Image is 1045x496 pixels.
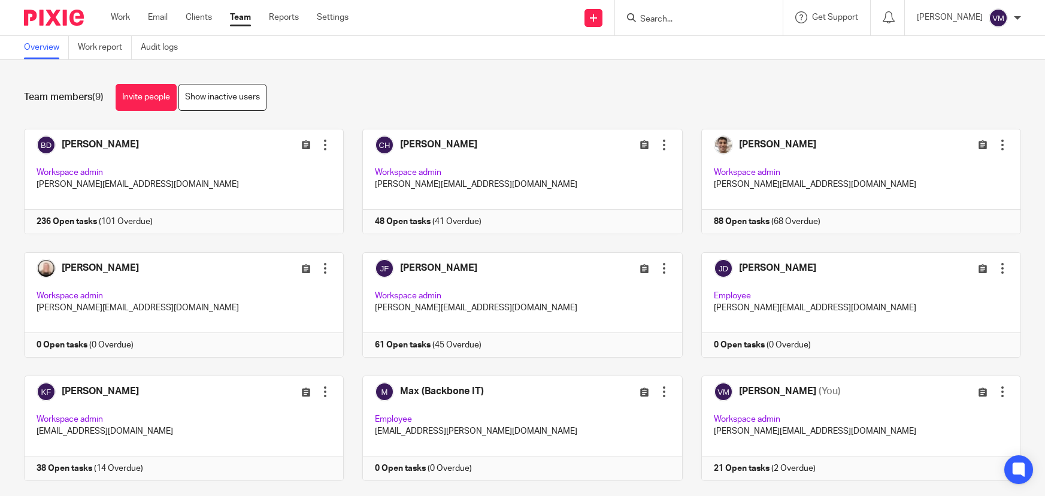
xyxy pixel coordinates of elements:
[186,11,212,23] a: Clients
[92,92,104,102] span: (9)
[812,13,858,22] span: Get Support
[989,8,1008,28] img: svg%3E
[24,36,69,59] a: Overview
[639,14,747,25] input: Search
[111,11,130,23] a: Work
[24,10,84,26] img: Pixie
[78,36,132,59] a: Work report
[24,91,104,104] h1: Team members
[141,36,187,59] a: Audit logs
[148,11,168,23] a: Email
[178,84,266,111] a: Show inactive users
[317,11,349,23] a: Settings
[269,11,299,23] a: Reports
[230,11,251,23] a: Team
[116,84,177,111] a: Invite people
[917,11,983,23] p: [PERSON_NAME]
